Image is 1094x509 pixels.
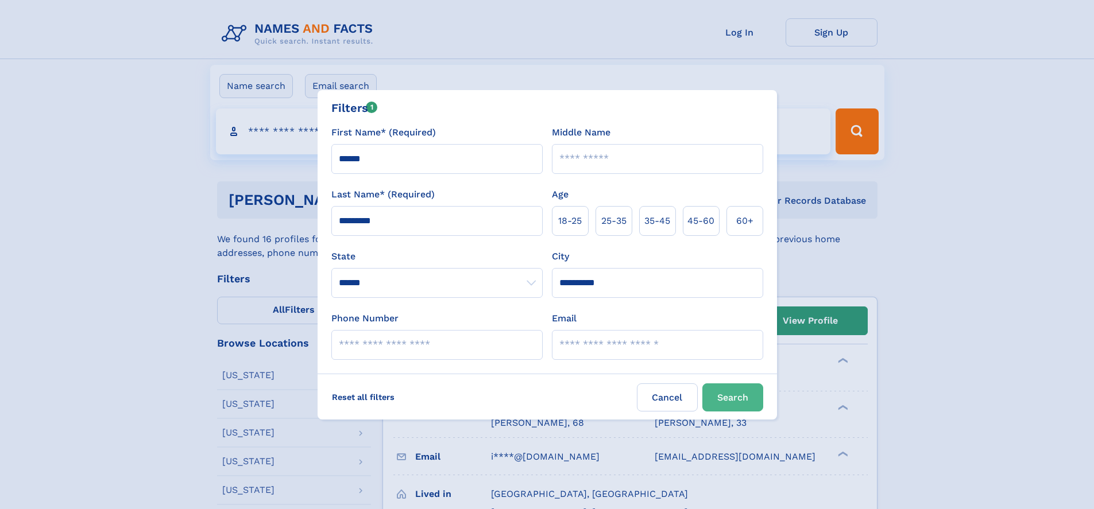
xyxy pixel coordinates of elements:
[687,214,714,228] span: 45‑60
[702,383,763,411] button: Search
[552,188,569,201] label: Age
[552,312,577,325] label: Email
[331,250,543,263] label: State
[552,250,569,263] label: City
[637,383,698,411] label: Cancel
[644,214,670,228] span: 35‑45
[331,188,435,201] label: Last Name* (Required)
[331,99,378,116] div: Filters
[331,126,436,139] label: First Name* (Required)
[331,312,399,325] label: Phone Number
[324,383,402,411] label: Reset all filters
[558,214,582,228] span: 18‑25
[552,126,610,139] label: Middle Name
[736,214,753,228] span: 60+
[601,214,627,228] span: 25‑35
